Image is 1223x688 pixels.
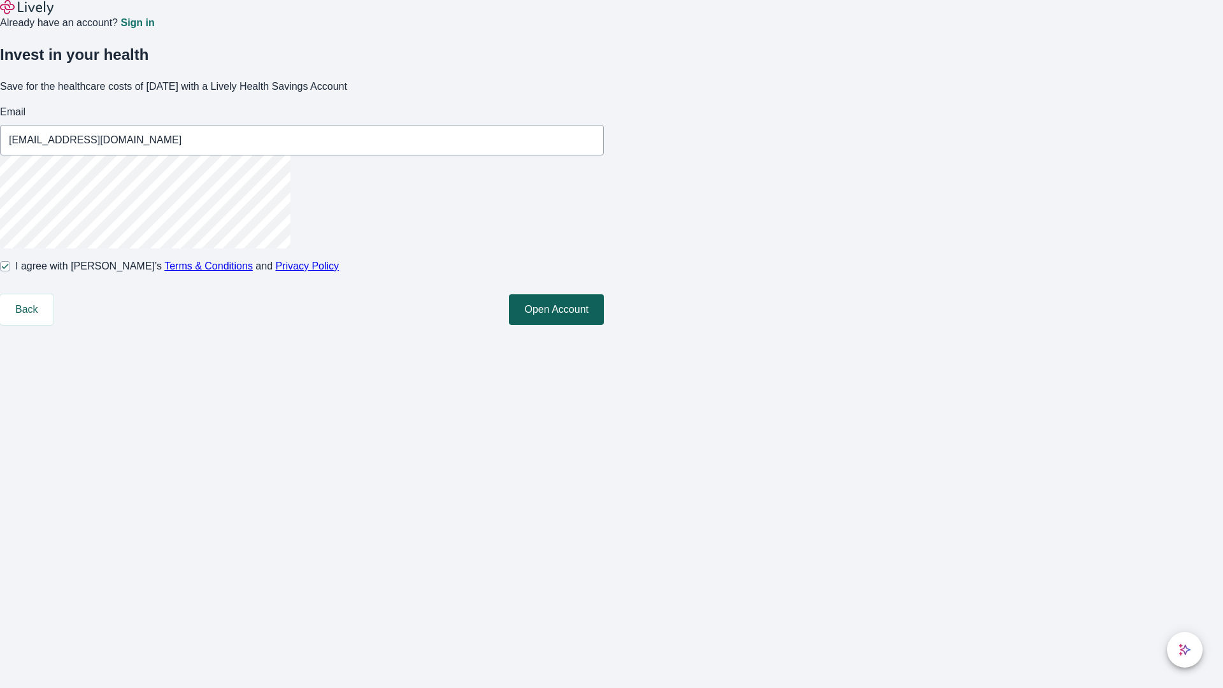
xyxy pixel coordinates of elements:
button: chat [1167,632,1203,668]
a: Terms & Conditions [164,261,253,271]
svg: Lively AI Assistant [1178,643,1191,656]
a: Sign in [120,18,154,28]
span: I agree with [PERSON_NAME]’s and [15,259,339,274]
a: Privacy Policy [276,261,340,271]
button: Open Account [509,294,604,325]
